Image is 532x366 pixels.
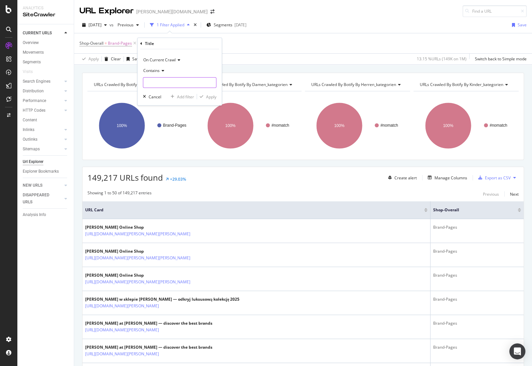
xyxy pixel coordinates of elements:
text: 100% [443,123,453,128]
div: Visits [23,68,33,75]
div: Open Intercom Messenger [509,343,525,359]
a: [URL][DOMAIN_NAME][PERSON_NAME][PERSON_NAME] [85,279,190,285]
div: Save [518,22,527,28]
div: Brand-Pages [433,296,521,302]
svg: A chart. [87,97,192,155]
div: Explorer Bookmarks [23,168,59,175]
button: Create alert [385,172,417,183]
a: Search Engines [23,78,62,85]
a: [URL][DOMAIN_NAME][PERSON_NAME] [85,303,159,309]
div: Content [23,117,37,124]
div: Analysis Info [23,211,46,218]
span: URLs Crawled By Botify By damen_kategorien [202,82,288,87]
button: Apply [197,93,216,100]
span: Shop-Overall [79,40,104,46]
div: Brand-Pages [433,248,521,254]
button: 1 Filter Applied [147,20,192,30]
text: 100% [117,123,127,128]
div: DISAPPEARED URLS [23,192,56,206]
div: Apply [206,94,216,99]
button: Cancel [140,93,161,100]
div: 1 Filter Applied [157,22,184,28]
div: Next [510,191,519,197]
text: #nomatch [272,123,289,128]
span: Shop-Overall [433,207,508,213]
div: Brand-Pages [433,320,521,326]
div: Url Explorer [23,158,43,165]
a: Analysis Info [23,211,69,218]
a: Visits [23,68,39,75]
button: Save [509,20,527,30]
span: URLs Crawled By Botify By herren_kategorien [311,82,396,87]
button: Switch back to Simple mode [472,54,527,64]
div: [PERSON_NAME] Online Shop [85,272,219,278]
div: URL Explorer [79,5,134,17]
div: HTTP Codes [23,107,45,114]
a: Content [23,117,69,124]
a: HTTP Codes [23,107,62,114]
div: CURRENT URLS [23,30,52,37]
div: Previous [483,191,499,197]
a: [URL][DOMAIN_NAME][PERSON_NAME][PERSON_NAME] [85,231,190,237]
text: 100% [225,123,236,128]
div: [PERSON_NAME] at [PERSON_NAME] — discover the best brands [85,344,212,350]
a: CURRENT URLS [23,30,62,37]
button: Previous [115,20,142,30]
div: Save [132,56,141,62]
a: DISAPPEARED URLS [23,192,62,206]
div: 13.15 % URLs ( 149K on 1M ) [417,56,467,62]
div: Inlinks [23,126,34,133]
svg: A chart. [305,97,409,155]
button: Clear [102,54,121,64]
div: [PERSON_NAME] Online Shop [85,224,219,230]
a: Overview [23,39,69,46]
div: times [192,22,198,28]
div: Switch back to Simple mode [475,56,527,62]
div: Cancel [149,94,161,99]
a: [URL][DOMAIN_NAME][PERSON_NAME] [85,351,159,357]
a: [URL][DOMAIN_NAME][PERSON_NAME][PERSON_NAME] [85,255,190,261]
div: +29.03% [170,176,186,182]
div: Manage Columns [434,175,467,181]
button: Next [510,190,519,198]
div: [DATE] [234,22,246,28]
div: Export as CSV [485,175,511,181]
div: Title [145,41,154,46]
div: Overview [23,39,39,46]
div: [PERSON_NAME][DOMAIN_NAME] [136,8,208,15]
span: Brand-Pages [108,39,132,48]
span: 2025 Aug. 18th [88,22,102,28]
button: [DATE] [79,20,110,30]
button: Previous [483,190,499,198]
div: Segments [23,59,41,66]
h4: URLs Crawled By Botify By herren_kategorien [310,79,406,90]
div: Showing 1 to 50 of 149,217 entries [87,190,152,198]
button: Add filter [168,93,194,100]
span: URLs Crawled By Botify By shop_overall [94,82,167,87]
a: Url Explorer [23,158,69,165]
div: Brand-Pages [433,344,521,350]
div: [PERSON_NAME] at [PERSON_NAME] — discover the best brands [85,320,212,326]
div: Performance [23,97,46,104]
div: NEW URLS [23,182,42,189]
button: Segments[DATE] [204,20,249,30]
a: Outlinks [23,136,62,143]
a: Movements [23,49,69,56]
div: Create alert [394,175,417,181]
h4: URLs Crawled By Botify By shop_overall [93,79,187,90]
input: Find a URL [463,5,527,17]
div: Apply [88,56,99,62]
button: Save [124,54,141,64]
span: URLs Crawled By Botify By kinder_kategorien [420,82,503,87]
div: Analytics [23,5,68,11]
div: Sitemaps [23,146,40,153]
a: Inlinks [23,126,62,133]
h4: URLs Crawled By Botify By damen_kategorien [201,79,298,90]
div: Brand-Pages [433,224,521,230]
span: URL Card [85,207,422,213]
h4: URLs Crawled By Botify By kinder_kategorien [418,79,513,90]
span: Previous [115,22,134,28]
a: NEW URLS [23,182,62,189]
svg: A chart. [413,97,519,155]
